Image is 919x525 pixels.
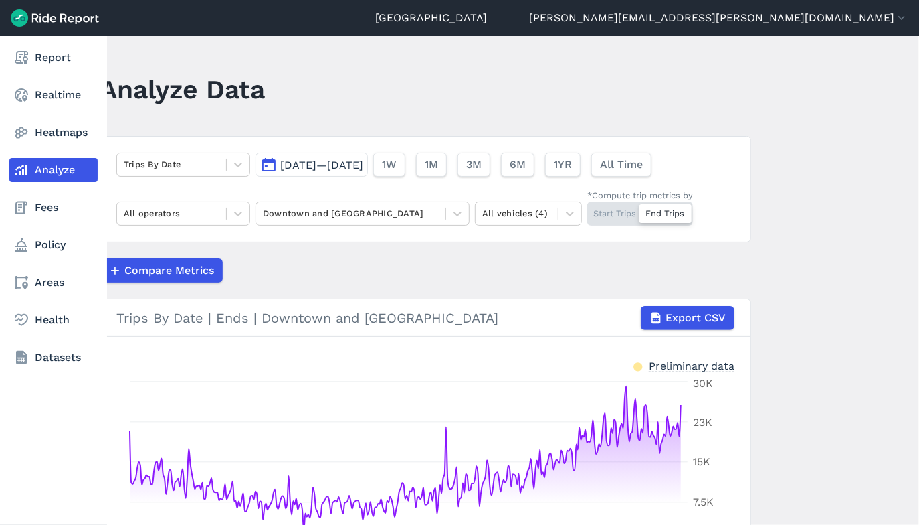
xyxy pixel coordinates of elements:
[9,46,98,70] a: Report
[649,358,734,372] div: Preliminary data
[693,377,713,390] tspan: 30K
[9,158,98,182] a: Analyze
[124,262,214,279] span: Compare Metrics
[457,153,490,177] button: 3M
[280,159,363,171] span: [DATE]—[DATE]
[9,83,98,107] a: Realtime
[545,153,581,177] button: 1YR
[641,306,734,330] button: Export CSV
[375,10,487,26] a: [GEOGRAPHIC_DATA]
[256,153,368,177] button: [DATE]—[DATE]
[693,496,714,509] tspan: 7.5K
[100,71,265,108] h1: Analyze Data
[9,233,98,257] a: Policy
[693,416,712,429] tspan: 23K
[9,271,98,295] a: Areas
[693,456,710,469] tspan: 15K
[416,153,447,177] button: 1M
[11,9,99,27] img: Ride Report
[587,189,693,202] div: *Compute trip metrics by
[116,306,734,330] div: Trips By Date | Ends | Downtown and [GEOGRAPHIC_DATA]
[9,196,98,220] a: Fees
[382,157,397,173] span: 1W
[9,121,98,145] a: Heatmaps
[9,308,98,332] a: Health
[600,157,643,173] span: All Time
[666,310,726,326] span: Export CSV
[100,258,223,283] button: Compare Metrics
[466,157,482,173] span: 3M
[591,153,651,177] button: All Time
[510,157,526,173] span: 6M
[501,153,534,177] button: 6M
[554,157,572,173] span: 1YR
[9,346,98,370] a: Datasets
[425,157,438,173] span: 1M
[529,10,908,26] button: [PERSON_NAME][EMAIL_ADDRESS][PERSON_NAME][DOMAIN_NAME]
[373,153,405,177] button: 1W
